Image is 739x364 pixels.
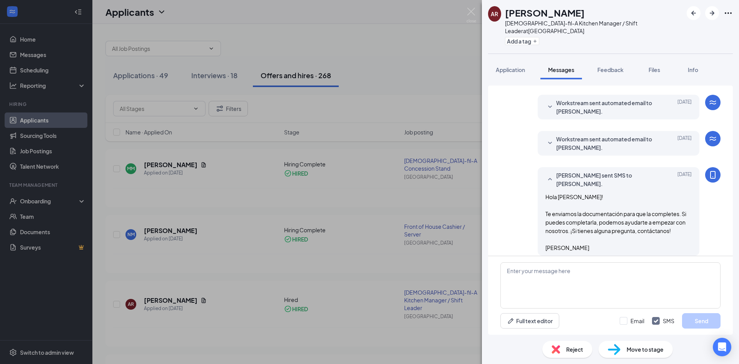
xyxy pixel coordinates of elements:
[597,66,624,73] span: Feedback
[627,345,664,354] span: Move to stage
[689,8,698,18] svg: ArrowLeftNew
[533,39,537,44] svg: Plus
[545,193,686,251] span: Hola [PERSON_NAME]! Te enviamos la documentación para que la completes. Si puedes completarla, po...
[505,19,683,35] div: [DEMOGRAPHIC_DATA]-fil-A Kitchen Manager / Shift Leader at [GEOGRAPHIC_DATA]
[713,338,731,356] div: Open Intercom Messenger
[545,139,555,148] svg: SmallChevronDown
[677,135,692,152] span: [DATE]
[682,313,721,329] button: Send
[677,99,692,116] span: [DATE]
[708,98,717,107] svg: WorkstreamLogo
[545,175,555,184] svg: SmallChevronUp
[688,66,698,73] span: Info
[491,10,498,18] div: AR
[505,37,539,45] button: PlusAdd a tag
[507,317,515,325] svg: Pen
[677,171,692,188] span: [DATE]
[548,66,574,73] span: Messages
[496,66,525,73] span: Application
[505,6,585,19] h1: [PERSON_NAME]
[649,66,660,73] span: Files
[724,8,733,18] svg: Ellipses
[556,99,657,116] span: Workstream sent automated email to [PERSON_NAME].
[556,135,657,152] span: Workstream sent automated email to [PERSON_NAME].
[545,102,555,112] svg: SmallChevronDown
[708,170,717,179] svg: MobileSms
[708,134,717,143] svg: WorkstreamLogo
[707,8,717,18] svg: ArrowRight
[566,345,583,354] span: Reject
[556,171,657,188] span: [PERSON_NAME] sent SMS to [PERSON_NAME].
[705,6,719,20] button: ArrowRight
[687,6,701,20] button: ArrowLeftNew
[500,313,559,329] button: Full text editorPen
